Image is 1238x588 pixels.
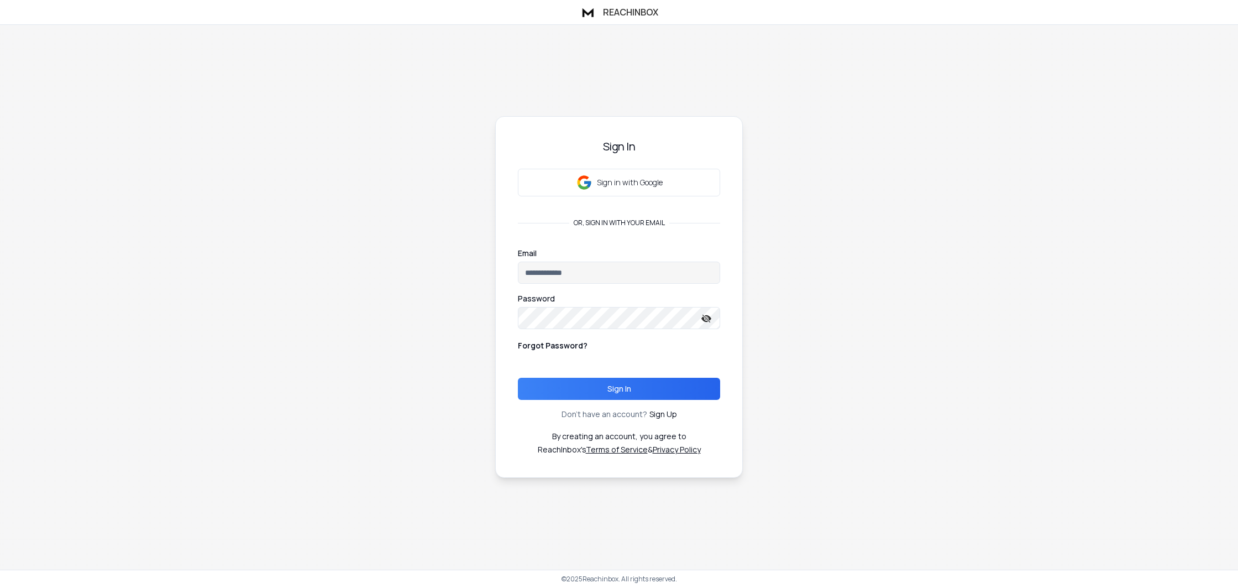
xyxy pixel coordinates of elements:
[580,4,596,20] img: logo
[562,409,647,420] p: Don't have an account?
[518,169,720,196] button: Sign in with Google
[597,177,663,188] p: Sign in with Google
[538,444,701,455] p: ReachInbox's &
[569,218,669,227] p: or, sign in with your email
[552,431,686,442] p: By creating an account, you agree to
[653,444,701,455] a: Privacy Policy
[586,444,648,455] a: Terms of Service
[518,295,555,303] label: Password
[518,340,587,351] p: Forgot Password?
[580,4,658,20] a: ReachInbox
[518,249,537,257] label: Email
[562,575,677,584] p: © 2025 Reachinbox. All rights reserved.
[518,139,720,154] h3: Sign In
[518,378,720,400] button: Sign In
[649,409,677,420] a: Sign Up
[603,6,658,19] h1: ReachInbox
